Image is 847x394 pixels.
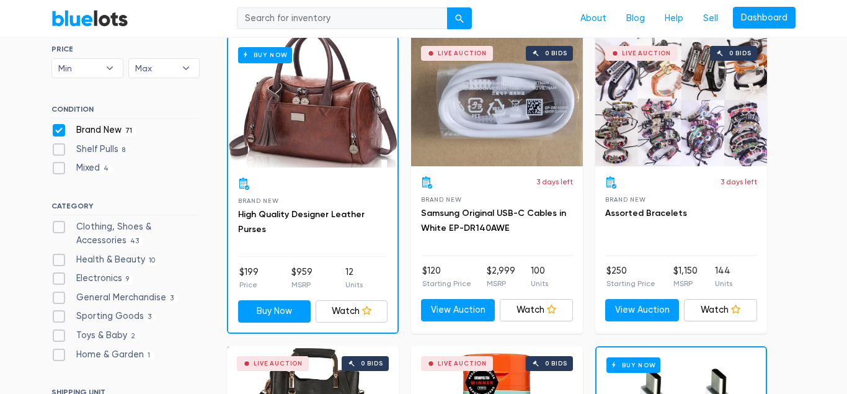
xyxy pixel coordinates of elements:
[291,266,313,290] li: $959
[500,299,574,321] a: Watch
[51,161,113,175] label: Mixed
[422,278,471,289] p: Starting Price
[51,310,156,323] label: Sporting Goods
[361,360,383,367] div: 0 bids
[616,7,655,30] a: Blog
[122,126,136,136] span: 71
[239,279,259,290] p: Price
[422,264,471,289] li: $120
[97,59,123,78] b: ▾
[606,278,655,289] p: Starting Price
[545,50,567,56] div: 0 bids
[693,7,728,30] a: Sell
[254,360,303,367] div: Live Auction
[345,266,363,290] li: 12
[238,300,311,323] a: Buy Now
[135,59,176,78] span: Max
[595,36,767,166] a: Live Auction 0 bids
[421,208,566,233] a: Samsung Original USB-C Cables in White EP-DR140AWE
[122,274,133,284] span: 9
[58,59,99,78] span: Min
[733,7,796,29] a: Dashboard
[411,36,583,166] a: Live Auction 0 bids
[438,50,487,56] div: Live Auction
[144,351,154,360] span: 1
[531,278,548,289] p: Units
[238,209,365,235] a: High Quality Designer Leather Purses
[126,236,143,246] span: 43
[531,264,548,289] li: 100
[487,264,515,289] li: $2,999
[715,278,732,289] p: Units
[545,360,567,367] div: 0 bids
[51,45,200,53] h6: PRICE
[51,272,133,285] label: Electronics
[51,348,154,362] label: Home & Garden
[684,299,758,321] a: Watch
[438,360,487,367] div: Live Auction
[145,256,159,266] span: 10
[570,7,616,30] a: About
[51,253,159,267] label: Health & Beauty
[605,196,645,203] span: Brand New
[166,293,178,303] span: 3
[100,164,113,174] span: 4
[51,220,200,247] label: Clothing, Shoes & Accessories
[345,279,363,290] p: Units
[721,176,757,187] p: 3 days left
[238,197,278,204] span: Brand New
[421,299,495,321] a: View Auction
[606,357,660,373] h6: Buy Now
[239,266,259,290] li: $199
[238,47,292,63] h6: Buy Now
[536,176,573,187] p: 3 days left
[673,278,698,289] p: MSRP
[51,202,200,215] h6: CATEGORY
[316,300,388,323] a: Watch
[237,7,448,30] input: Search for inventory
[228,37,397,168] a: Buy Now
[673,264,698,289] li: $1,150
[51,105,200,119] h6: CONDITION
[729,50,752,56] div: 0 bids
[127,331,140,341] span: 2
[715,264,732,289] li: 144
[118,145,130,155] span: 8
[655,7,693,30] a: Help
[606,264,655,289] li: $250
[51,329,140,343] label: Toys & Baby
[51,291,178,305] label: General Merchandise
[173,59,199,78] b: ▾
[421,196,461,203] span: Brand New
[291,279,313,290] p: MSRP
[51,123,136,137] label: Brand New
[144,313,156,323] span: 3
[605,299,679,321] a: View Auction
[51,9,128,27] a: BlueLots
[487,278,515,289] p: MSRP
[51,143,130,156] label: Shelf Pulls
[622,50,671,56] div: Live Auction
[605,208,687,218] a: Assorted Bracelets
